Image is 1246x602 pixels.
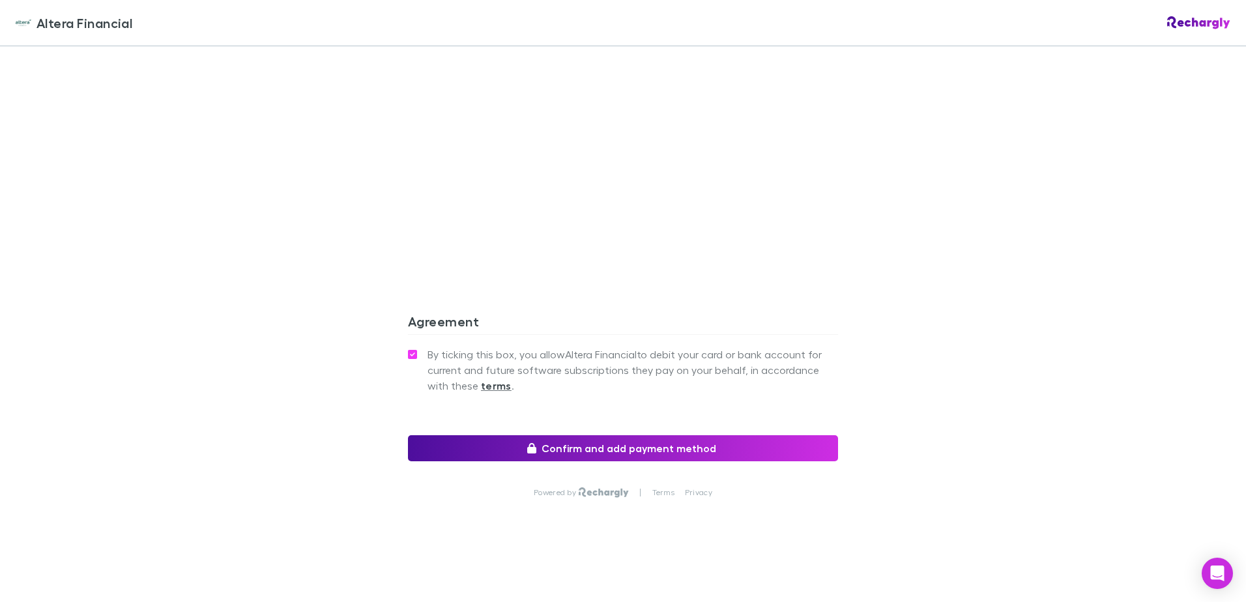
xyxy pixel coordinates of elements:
[36,13,132,33] span: Altera Financial
[16,15,31,31] img: Altera Financial's Logo
[1167,16,1230,29] img: Rechargly Logo
[408,313,838,334] h3: Agreement
[685,487,712,498] a: Privacy
[652,487,674,498] a: Terms
[639,487,641,498] p: |
[481,379,512,392] strong: terms
[408,435,838,461] button: Confirm and add payment method
[579,487,629,498] img: Rechargly Logo
[427,347,838,394] span: By ticking this box, you allow Altera Financial to debit your card or bank account for current an...
[534,487,579,498] p: Powered by
[1202,558,1233,589] div: Open Intercom Messenger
